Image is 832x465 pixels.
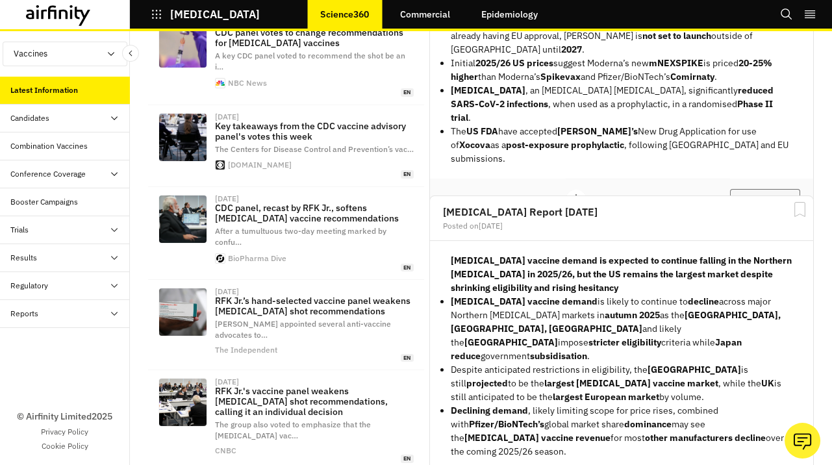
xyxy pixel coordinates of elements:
[216,254,225,263] img: apple-touch-icon.png
[451,405,528,416] strong: Declining demand
[170,8,260,20] p: [MEDICAL_DATA]
[320,9,369,19] p: Science360
[469,418,544,430] strong: Pfizer/BioNTech’s
[544,377,718,389] strong: largest [MEDICAL_DATA] vaccine market
[215,295,414,316] p: RFK Jr.’s hand-selected vaccine panel weakens [MEDICAL_DATA] shot recommendations
[10,196,78,208] div: Booster Campaigns
[215,346,277,354] div: The Independent
[42,440,88,452] a: Cookie Policy
[148,187,424,280] a: [DATE]CDC panel, recast by RFK Jr., softens [MEDICAL_DATA] vaccine recommendationsAfter a tumultu...
[10,140,88,152] div: Combination Vaccines
[228,255,286,262] div: BioPharma Dive
[443,207,800,217] h2: [MEDICAL_DATA] Report [DATE]
[645,432,668,444] strong: other
[10,168,86,180] div: Conference Coverage
[624,418,672,430] strong: dominance
[159,20,207,68] img: 1758322454433_nn_ath_covid_vaccine_panel_250919_1920x1080-5d9saf.jpg
[216,79,225,88] img: android-icon-192x192.png
[159,195,207,243] img: Z3M6Ly9kaXZlc2l0ZS1zdG9yYWdlL2RpdmVpbWFnZS9HZXR0eUltYWdlcy0yMjM1NzQ5NTMxLmpwZw==.webp
[557,125,638,137] strong: [PERSON_NAME]’s
[785,423,820,459] button: Ask our analysts
[159,114,207,161] img: ap25261599027045.jpg
[780,3,793,25] button: Search
[41,426,88,438] a: Privacy Policy
[215,386,414,417] p: RFK Jr.'s vaccine panel weakens [MEDICAL_DATA] shot recommendations, calling it an individual dec...
[17,410,112,423] p: © Airfinity Limited 2025
[464,432,611,444] strong: [MEDICAL_DATA] vaccine revenue
[464,336,558,348] strong: [GEOGRAPHIC_DATA]
[216,160,225,170] img: icon-192x192.png
[215,203,414,223] p: CDC panel, recast by RFK Jr., softens [MEDICAL_DATA] vaccine recommendations
[151,3,260,25] button: [MEDICAL_DATA]
[215,113,239,121] div: [DATE]
[10,224,29,236] div: Trials
[443,222,800,230] div: Posted on [DATE]
[148,280,424,370] a: [DATE]RFK Jr.’s hand-selected vaccine panel weakens [MEDICAL_DATA] shot recommendations[PERSON_NA...
[215,121,414,142] p: Key takeaways from the CDC vaccine advisory panel's votes this week
[506,139,624,151] strong: post-exposure prophylactic
[451,295,598,307] strong: [MEDICAL_DATA] vaccine demand
[215,288,239,295] div: [DATE]
[148,105,424,187] a: [DATE]Key takeaways from the CDC vaccine advisory panel's votes this weekThe Centers for Disease ...
[215,319,391,340] span: [PERSON_NAME] appointed several anti-vaccine advocates to …
[605,309,660,321] strong: autumn 2025
[215,195,239,203] div: [DATE]
[10,308,38,320] div: Reports
[10,280,48,292] div: Regulatory
[688,295,719,307] strong: decline
[451,404,792,459] p: , likely limiting scope for price rises, combined with global market share may see the for most o...
[761,377,774,389] strong: UK
[553,391,659,403] strong: largest European market
[792,201,808,218] svg: Bookmark Report
[159,379,207,426] img: 108201348-17582988822025-09-19t143614z_1505406009_rc2zugayg9sz_rtrmadp_0_usa-health-vaccine.jpeg
[401,455,414,463] span: en
[401,264,414,272] span: en
[466,377,508,389] strong: projected
[451,125,792,166] p: The have accepted New Drug Application for use of as a , following [GEOGRAPHIC_DATA] and EU submi...
[10,252,37,264] div: Results
[215,378,239,386] div: [DATE]
[451,255,792,294] strong: [MEDICAL_DATA] vaccine demand is expected to continue falling in the Northern [MEDICAL_DATA] in 2...
[561,44,582,55] strong: 2027
[649,57,703,69] strong: mNEXSPIKE
[451,295,792,363] li: is likely to continue to across major Northern [MEDICAL_DATA] markets in as the and likely the im...
[122,45,139,62] button: Close Sidebar
[215,447,236,455] div: CNBC
[530,350,587,362] strong: subsidisation
[648,364,741,375] strong: [GEOGRAPHIC_DATA]
[670,71,714,82] strong: Comirnaty
[215,144,414,154] span: The Centers for Disease Control and Prevention’s vac …
[401,88,414,97] span: en
[451,84,792,125] p: , an [MEDICAL_DATA] [MEDICAL_DATA], significantly , when used as a prophylactic, in a randomised .
[540,71,581,82] strong: Spikevax
[3,42,127,66] button: Vaccines
[451,363,792,404] p: Despite anticipated restrictions in eligibility, the is still to be the , while the is still anti...
[401,170,414,179] span: en
[401,354,414,362] span: en
[10,112,49,124] div: Candidates
[215,51,405,71] span: A key CDC panel voted to recommend the shot be an i …
[451,84,525,96] strong: [MEDICAL_DATA]
[466,125,498,137] strong: US FDA
[10,84,78,96] div: Latest Information
[159,288,207,336] img: SEI264770509.jpg
[451,57,792,84] p: Initial suggest Moderna’s new is priced than Moderna’s and Pfizer/BioNTech’s .
[215,226,386,247] span: After a tumultuous two-day meeting marked by confu …
[228,79,267,87] div: NBC News
[148,12,424,105] a: CDC panel votes to change recommendations for [MEDICAL_DATA] vaccinesA key CDC panel voted to rec...
[642,30,711,42] strong: not set to launch
[215,27,414,48] p: CDC panel votes to change recommendations for [MEDICAL_DATA] vaccines
[670,432,766,444] strong: manufacturers decline
[228,161,292,169] div: [DOMAIN_NAME]
[588,336,661,348] strong: stricter eligibility
[215,420,371,440] span: The group also voted to emphasize that the [MEDICAL_DATA] vac …
[475,57,553,69] strong: 2025/26 US prices
[459,139,490,151] strong: Xocova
